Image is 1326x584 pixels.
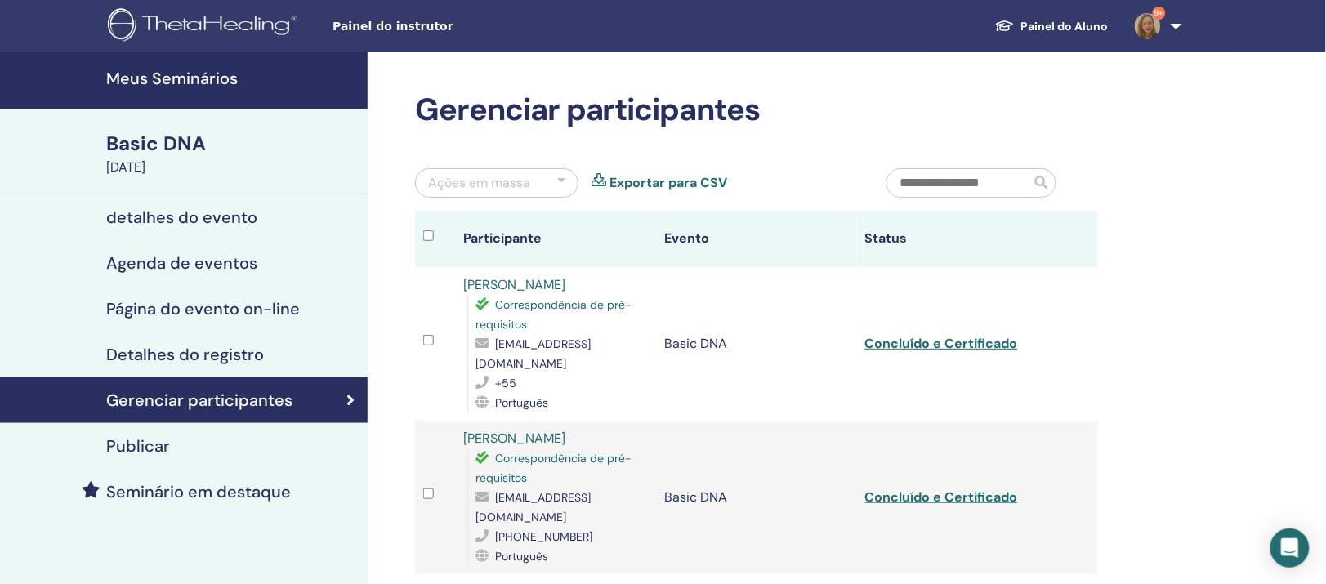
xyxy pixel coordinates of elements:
[995,19,1015,33] img: graduation-cap-white.svg
[106,436,170,456] h4: Publicar
[857,211,1058,267] th: Status
[495,529,592,544] span: [PHONE_NUMBER]
[656,267,857,421] td: Basic DNA
[1135,13,1161,39] img: default.jpg
[463,430,565,447] a: [PERSON_NAME]
[1270,528,1310,568] div: Open Intercom Messenger
[106,345,264,364] h4: Detalhes do registro
[495,395,548,410] span: Português
[656,421,857,574] td: Basic DNA
[475,451,632,485] span: Correspondência de pré-requisitos
[475,337,591,371] span: [EMAIL_ADDRESS][DOMAIN_NAME]
[106,253,257,273] h4: Agenda de eventos
[475,297,632,332] span: Correspondência de pré-requisitos
[106,69,358,88] h4: Meus Seminários
[106,482,291,502] h4: Seminário em destaque
[455,211,656,267] th: Participante
[1153,7,1166,20] span: 9+
[475,490,591,524] span: [EMAIL_ADDRESS][DOMAIN_NAME]
[106,207,257,227] h4: detalhes do evento
[96,130,368,177] a: Basic DNA[DATE]
[106,158,358,177] div: [DATE]
[106,130,358,158] div: Basic DNA
[106,299,300,319] h4: Página do evento on-line
[333,18,578,35] span: Painel do instrutor
[463,276,565,293] a: [PERSON_NAME]
[865,335,1018,352] a: Concluído e Certificado
[108,8,303,45] img: logo.png
[609,173,727,193] a: Exportar para CSV
[106,390,292,410] h4: Gerenciar participantes
[982,11,1122,42] a: Painel do Aluno
[656,211,857,267] th: Evento
[495,376,516,390] span: +55
[865,488,1018,506] a: Concluído e Certificado
[428,173,530,193] div: Ações em massa
[415,91,1098,129] h2: Gerenciar participantes
[495,549,548,564] span: Português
